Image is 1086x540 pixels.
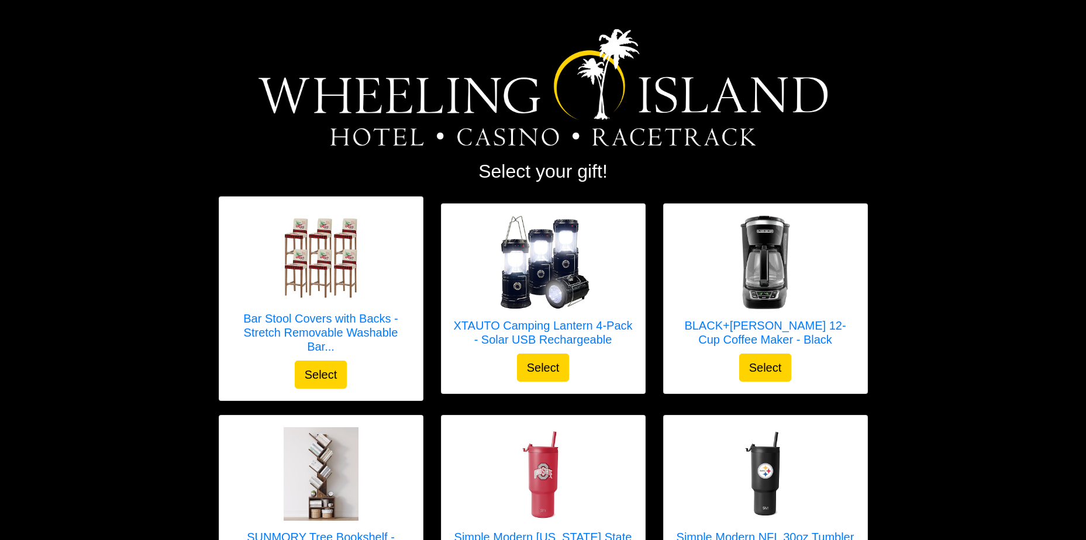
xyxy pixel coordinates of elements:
button: Select [739,354,792,382]
img: SUNMORY Tree Bookshelf - Rustic Brown [274,427,368,521]
img: Logo [258,29,828,146]
h5: XTAUTO Camping Lantern 4-Pack - Solar USB Rechargeable [453,319,633,347]
a: XTAUTO Camping Lantern 4-Pack - Solar USB Rechargeable XTAUTO Camping Lantern 4-Pack - Solar USB ... [453,216,633,354]
img: Simple Modern Ohio State 30oz Tumbler - Stainless Steel [497,427,590,521]
h2: Select your gift! [219,160,868,182]
a: Bar Stool Covers with Backs - Stretch Removable Washable Bar Chair Covers Set of 6 for Short Back... [231,209,411,361]
img: Simple Modern NFL 30oz Tumbler - Pittsburgh Steelers [719,427,812,521]
button: Select [517,354,570,382]
h5: Bar Stool Covers with Backs - Stretch Removable Washable Bar... [231,311,411,354]
button: Select [295,361,347,389]
img: Bar Stool Covers with Backs - Stretch Removable Washable Bar Chair Covers Set of 6 for Short Back... [274,209,368,302]
img: BLACK+DECKER 12-Cup Coffee Maker - Black [719,216,812,309]
img: XTAUTO Camping Lantern 4-Pack - Solar USB Rechargeable [497,216,590,309]
a: BLACK+DECKER 12-Cup Coffee Maker - Black BLACK+[PERSON_NAME] 12-Cup Coffee Maker - Black [675,216,856,354]
h5: BLACK+[PERSON_NAME] 12-Cup Coffee Maker - Black [675,319,856,347]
